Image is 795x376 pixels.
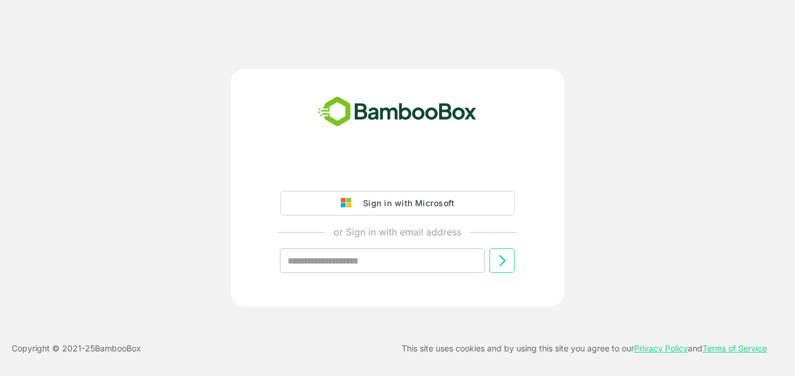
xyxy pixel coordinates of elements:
p: This site uses cookies and by using this site you agree to our and [402,341,767,356]
iframe: Sign in with Google Button [275,158,520,184]
p: or Sign in with email address [334,225,461,239]
button: Sign in with Microsoft [280,191,515,216]
img: bamboobox [311,93,483,131]
img: google [341,198,357,208]
a: Privacy Policy [634,343,688,353]
a: Terms of Service [703,343,767,353]
div: Sign in with Microsoft [357,196,454,211]
p: Copyright © 2021- 25 BambooBox [12,341,141,356]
